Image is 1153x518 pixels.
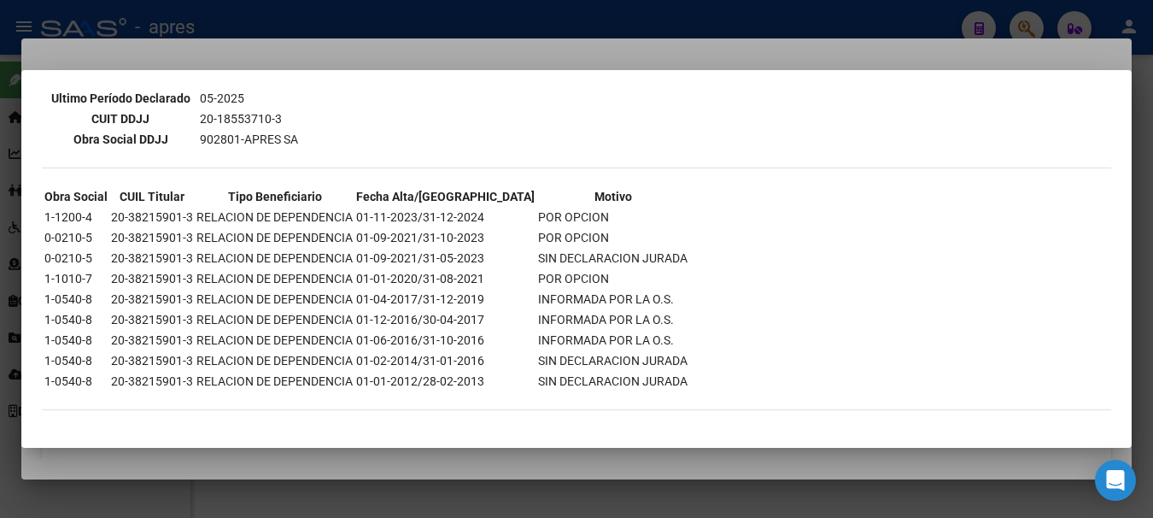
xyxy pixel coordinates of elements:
[537,228,688,247] td: POR OPCION
[110,208,194,227] td: 20-38215901-3
[355,372,536,391] td: 01-01-2012/28-02-2013
[355,187,536,206] th: Fecha Alta/[GEOGRAPHIC_DATA]
[44,331,108,350] td: 1-0540-8
[196,372,354,391] td: RELACION DE DEPENDENCIA
[199,130,424,149] td: 902801-APRES SA
[44,310,108,329] td: 1-0540-8
[44,208,108,227] td: 1-1200-4
[196,290,354,309] td: RELACION DE DEPENDENCIA
[44,109,197,128] th: CUIT DDJJ
[110,351,194,370] td: 20-38215901-3
[44,249,108,268] td: 0-0210-5
[110,290,194,309] td: 20-38215901-3
[44,89,197,108] th: Ultimo Período Declarado
[196,208,354,227] td: RELACION DE DEPENDENCIA
[355,351,536,370] td: 01-02-2014/31-01-2016
[537,187,688,206] th: Motivo
[196,228,354,247] td: RELACION DE DEPENDENCIA
[44,228,108,247] td: 0-0210-5
[196,249,354,268] td: RELACION DE DEPENDENCIA
[1095,460,1136,501] div: Open Intercom Messenger
[110,187,194,206] th: CUIL Titular
[355,331,536,350] td: 01-06-2016/31-10-2016
[537,290,688,309] td: INFORMADA POR LA O.S.
[110,310,194,329] td: 20-38215901-3
[537,249,688,268] td: SIN DECLARACION JURADA
[355,208,536,227] td: 01-11-2023/31-12-2024
[196,351,354,370] td: RELACION DE DEPENDENCIA
[196,187,354,206] th: Tipo Beneficiario
[44,351,108,370] td: 1-0540-8
[110,372,194,391] td: 20-38215901-3
[196,269,354,288] td: RELACION DE DEPENDENCIA
[537,372,688,391] td: SIN DECLARACION JURADA
[110,228,194,247] td: 20-38215901-3
[44,372,108,391] td: 1-0540-8
[537,269,688,288] td: POR OPCION
[110,269,194,288] td: 20-38215901-3
[110,331,194,350] td: 20-38215901-3
[44,290,108,309] td: 1-0540-8
[537,208,688,227] td: POR OPCION
[355,310,536,329] td: 01-12-2016/30-04-2017
[199,89,424,108] td: 05-2025
[110,249,194,268] td: 20-38215901-3
[355,290,536,309] td: 01-04-2017/31-12-2019
[196,331,354,350] td: RELACION DE DEPENDENCIA
[44,130,197,149] th: Obra Social DDJJ
[537,351,688,370] td: SIN DECLARACION JURADA
[537,331,688,350] td: INFORMADA POR LA O.S.
[196,310,354,329] td: RELACION DE DEPENDENCIA
[44,187,108,206] th: Obra Social
[199,109,424,128] td: 20-18553710-3
[44,269,108,288] td: 1-1010-7
[355,249,536,268] td: 01-09-2021/31-05-2023
[537,310,688,329] td: INFORMADA POR LA O.S.
[355,228,536,247] td: 01-09-2021/31-10-2023
[355,269,536,288] td: 01-01-2020/31-08-2021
